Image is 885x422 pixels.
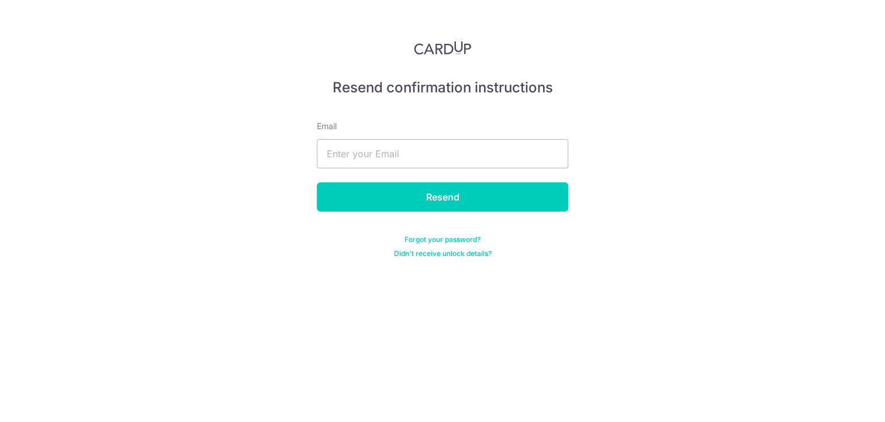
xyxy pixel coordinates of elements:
[317,78,568,97] h5: Resend confirmation instructions
[394,249,492,258] a: Didn't receive unlock details?
[317,182,568,212] input: Resend
[405,235,480,244] a: Forgot your password?
[317,139,568,168] input: Enter your Email
[317,120,337,132] label: Email
[414,41,471,55] img: CardUp Logo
